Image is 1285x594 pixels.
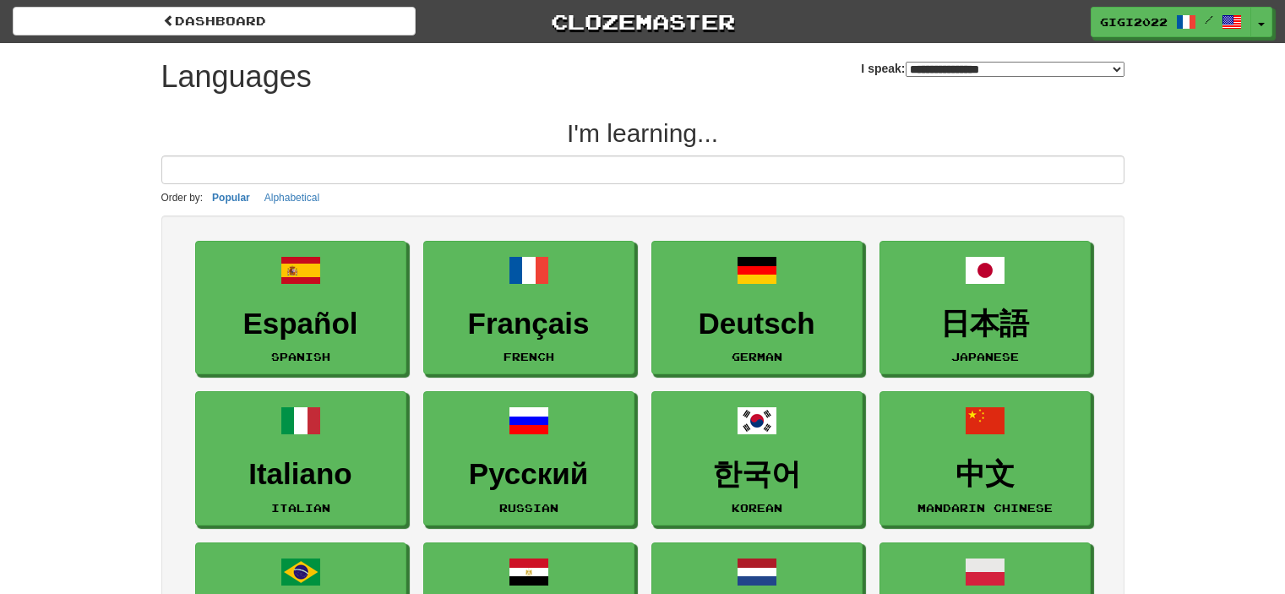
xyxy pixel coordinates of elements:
a: 한국어Korean [651,391,863,526]
small: Russian [499,502,558,514]
h2: I'm learning... [161,119,1124,147]
a: 中文Mandarin Chinese [879,391,1091,526]
span: / [1205,14,1213,25]
a: ItalianoItalian [195,391,406,526]
a: FrançaisFrench [423,241,634,375]
a: dashboard [13,7,416,35]
h1: Languages [161,60,312,94]
a: РусскийRussian [423,391,634,526]
h3: 日本語 [889,308,1081,341]
span: Gigi2022 [1100,14,1168,30]
a: Clozemaster [441,7,844,36]
small: German [732,351,782,362]
a: DeutschGerman [651,241,863,375]
small: Japanese [951,351,1019,362]
h3: Русский [433,458,625,491]
a: EspañolSpanish [195,241,406,375]
small: Spanish [271,351,330,362]
h3: Italiano [204,458,397,491]
h3: 中文 [889,458,1081,491]
h3: Español [204,308,397,341]
button: Popular [207,188,255,207]
a: 日本語Japanese [879,241,1091,375]
label: I speak: [861,60,1124,77]
small: French [504,351,554,362]
h3: Deutsch [661,308,853,341]
a: Gigi2022 / [1091,7,1251,37]
h3: Français [433,308,625,341]
small: Korean [732,502,782,514]
small: Italian [271,502,330,514]
select: I speak: [906,62,1124,77]
button: Alphabetical [259,188,324,207]
small: Order by: [161,192,204,204]
small: Mandarin Chinese [917,502,1053,514]
h3: 한국어 [661,458,853,491]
